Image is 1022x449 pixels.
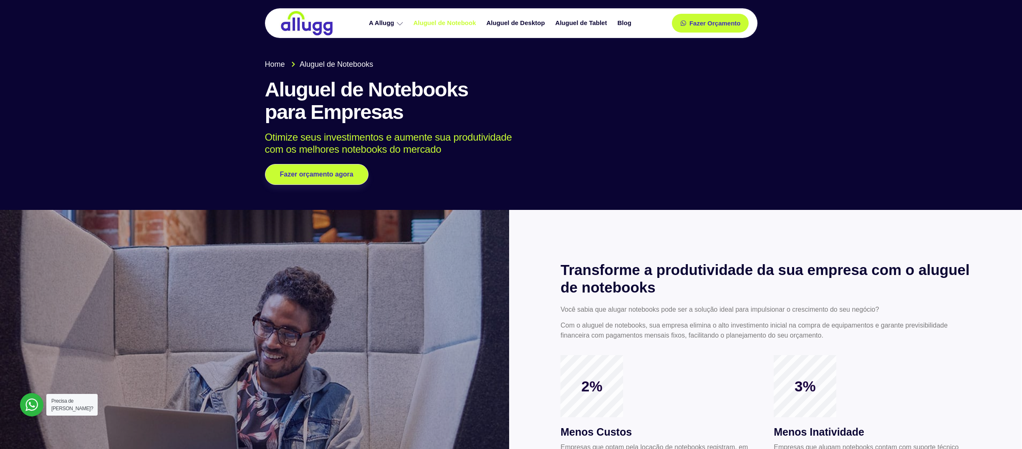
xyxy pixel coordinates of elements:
[560,305,970,315] p: Você sabia que alugar notebooks pode ser a solução ideal para impulsionar o crescimento do seu ne...
[689,20,741,26] span: Fazer Orçamento
[560,424,757,440] h3: Menos Custos
[265,78,757,124] h1: Aluguel de Notebooks para Empresas
[265,164,368,185] a: Fazer orçamento agora
[672,14,749,33] a: Fazer Orçamento
[774,378,836,395] span: 3%
[409,16,482,30] a: Aluguel de Notebook
[560,320,970,341] p: Com o aluguel de notebooks, sua empresa elimina o alto investimento inicial na compra de equipame...
[482,16,551,30] a: Aluguel de Desktop
[365,16,409,30] a: A Allugg
[560,378,623,395] span: 2%
[51,398,93,411] span: Precisa de [PERSON_NAME]?
[265,131,745,156] p: Otimize seus investimentos e aumente sua produtividade com os melhores notebooks do mercado
[280,10,334,36] img: locação de TI é Allugg
[560,261,970,296] h2: Transforme a produtividade da sua empresa com o aluguel de notebooks
[551,16,613,30] a: Aluguel de Tablet
[774,424,970,440] h3: Menos Inatividade
[298,59,373,70] span: Aluguel de Notebooks
[613,16,637,30] a: Blog
[280,171,353,178] span: Fazer orçamento agora
[265,59,285,70] span: Home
